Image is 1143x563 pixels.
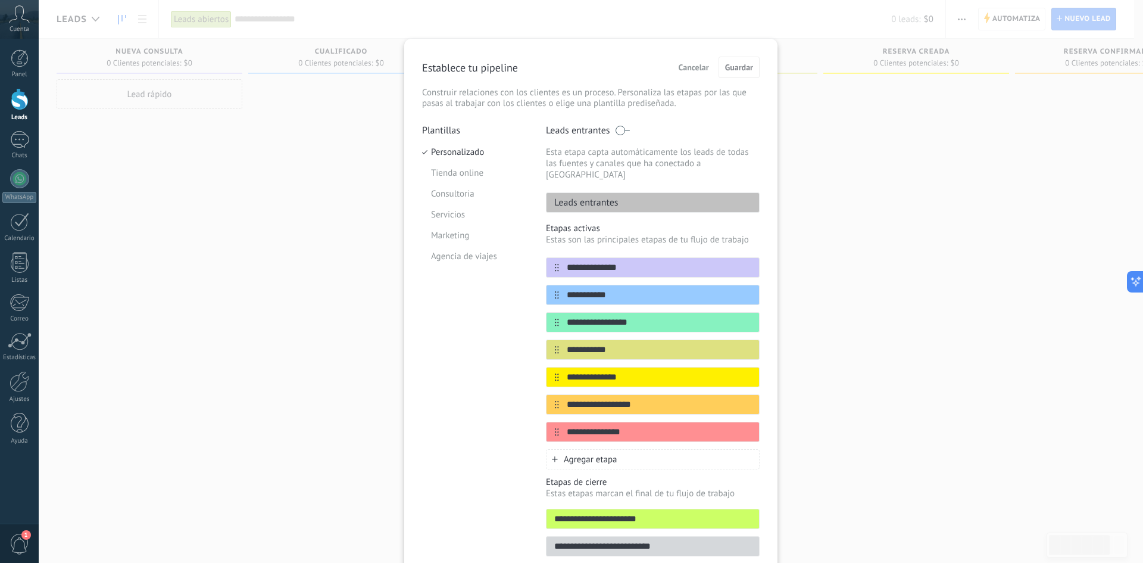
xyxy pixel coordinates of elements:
[546,147,760,181] p: Esta etapa capta automáticamente los leads de todas las fuentes y canales que ha conectado a [GEO...
[546,488,760,499] p: Estas etapas marcan el final de tu flujo de trabajo
[2,396,37,403] div: Ajustes
[422,163,528,183] li: Tienda online
[546,223,760,234] p: Etapas activas
[725,63,753,71] span: Guardar
[673,58,714,76] button: Cancelar
[2,235,37,242] div: Calendario
[719,57,760,78] button: Guardar
[422,225,528,246] li: Marketing
[422,88,760,109] p: Construir relaciones con los clientes es un proceso. Personaliza las etapas por las que pasas al ...
[546,477,760,488] p: Etapas de cierre
[2,192,36,203] div: WhatsApp
[2,315,37,323] div: Correo
[546,197,619,209] p: Leads entrantes
[546,125,610,136] p: Leads entrantes
[422,61,518,74] p: Establece tu pipeline
[2,437,37,445] div: Ayuda
[422,183,528,204] li: Consultoria
[679,63,709,71] span: Cancelar
[2,354,37,362] div: Estadísticas
[422,125,528,136] p: Plantillas
[422,142,528,163] li: Personalizado
[422,204,528,225] li: Servicios
[546,234,760,245] p: Estas son las principales etapas de tu flujo de trabajo
[2,152,37,160] div: Chats
[564,454,617,465] span: Agregar etapa
[422,246,528,267] li: Agencia de viajes
[2,276,37,284] div: Listas
[2,71,37,79] div: Panel
[21,530,31,540] span: 1
[10,26,29,33] span: Cuenta
[2,114,37,122] div: Leads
